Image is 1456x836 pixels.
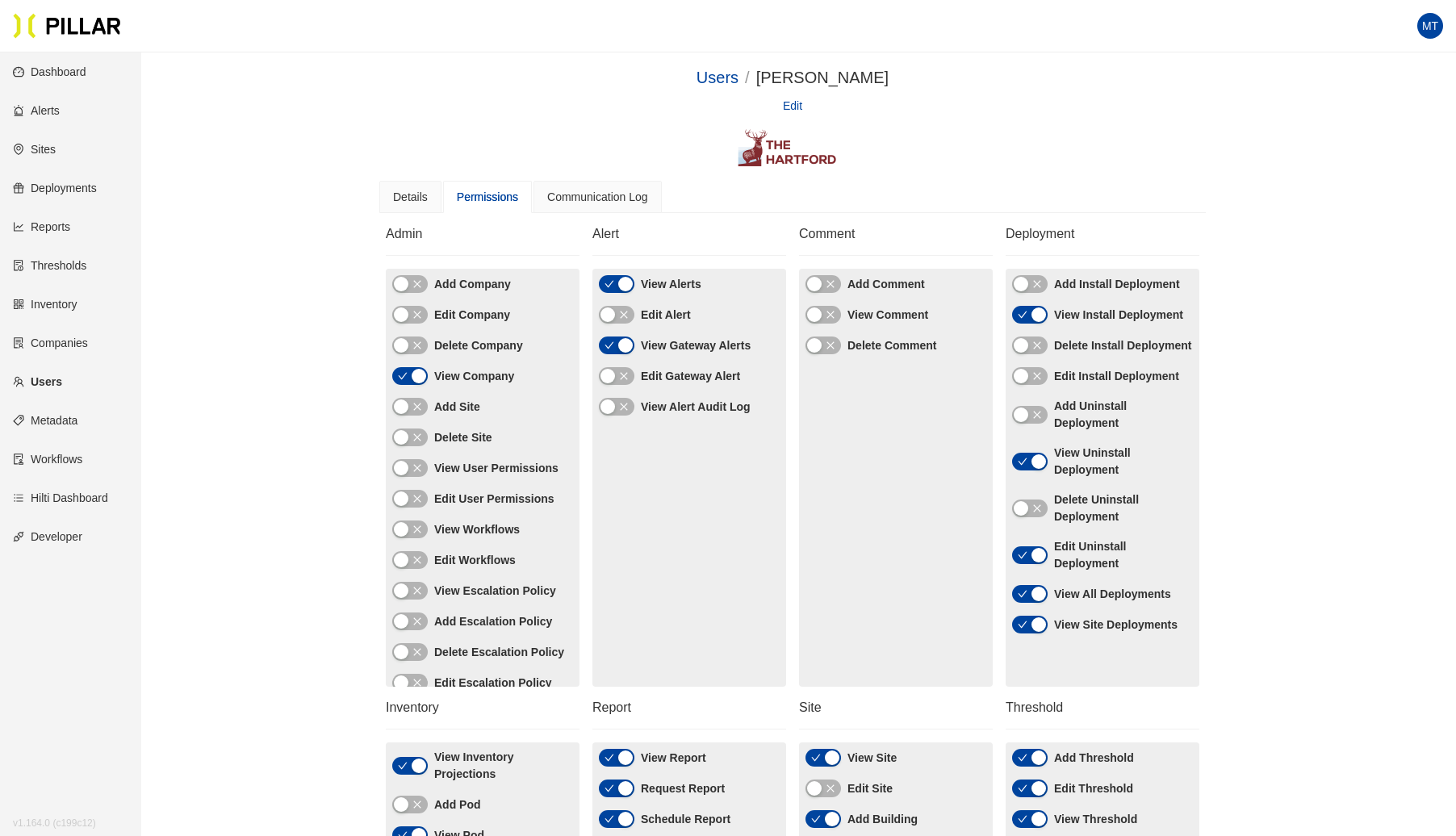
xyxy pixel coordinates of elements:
[412,433,422,442] span: close
[1054,276,1180,293] label: Add Install Deployment
[826,784,835,793] span: close
[605,814,614,824] span: check
[13,530,82,543] a: apiDeveloper
[386,226,579,242] h4: Admin
[641,276,701,293] label: View Alerts
[641,368,740,385] label: Edit Gateway Alert
[1018,753,1027,763] span: check
[434,337,523,354] label: Delete Company
[13,143,56,156] a: environmentSites
[1422,13,1438,39] span: MT
[847,780,893,797] label: Edit Site
[412,463,422,473] span: close
[434,276,511,293] label: Add Company
[13,259,86,272] a: exceptionThresholds
[386,700,579,716] h4: Inventory
[1054,811,1137,828] label: View Threshold
[641,780,725,797] label: Request Report
[619,371,629,381] span: close
[13,375,62,388] a: teamUsers
[1054,445,1193,479] label: View Uninstall Deployment
[412,678,422,688] span: close
[1032,279,1042,289] span: close
[434,368,514,385] label: View Company
[434,491,554,508] label: Edit User Permissions
[13,298,77,311] a: qrcodeInventory
[412,341,422,350] span: close
[641,337,751,354] label: View Gateway Alerts
[434,552,516,569] label: Edit Workflows
[619,402,629,412] span: close
[605,341,614,350] span: check
[641,811,730,828] label: Schedule Report
[847,337,936,354] label: Delete Comment
[1018,620,1027,629] span: check
[1032,341,1042,350] span: close
[547,188,648,206] div: Communication Log
[393,188,428,206] div: Details
[1054,307,1183,324] label: View Install Deployment
[847,276,925,293] label: Add Comment
[1006,226,1199,242] h4: Deployment
[412,647,422,657] span: close
[1054,491,1193,525] label: Delete Uninstall Deployment
[847,811,918,828] label: Add Building
[641,307,691,324] label: Edit Alert
[826,310,835,320] span: close
[745,69,750,86] span: /
[434,307,510,324] label: Edit Company
[1018,814,1027,824] span: check
[412,617,422,626] span: close
[434,521,520,538] label: View Workflows
[1054,337,1191,354] label: Delete Install Deployment
[799,700,993,716] h4: Site
[1054,750,1134,767] label: Add Threshold
[412,494,422,504] span: close
[592,226,786,242] h4: Alert
[1032,410,1042,420] span: close
[13,13,121,39] a: Pillar Technologies
[826,279,835,289] span: close
[1032,504,1042,513] span: close
[398,371,408,381] span: check
[434,644,564,661] label: Delete Escalation Policy
[811,753,821,763] span: check
[605,279,614,289] span: check
[1018,457,1027,466] span: check
[1054,617,1178,633] label: View Site Deployments
[13,453,82,466] a: auditWorkflows
[434,675,552,692] label: Edit Escalation Policy
[13,414,77,427] a: tagMetadata
[811,814,821,824] span: check
[1054,538,1193,572] label: Edit Uninstall Deployment
[1054,368,1179,385] label: Edit Install Deployment
[826,341,835,350] span: close
[605,784,614,793] span: check
[1006,700,1199,716] h4: Threshold
[412,586,422,596] span: close
[592,700,786,716] h4: Report
[756,69,889,86] span: [PERSON_NAME]
[1018,589,1027,599] span: check
[412,800,422,809] span: close
[434,749,573,783] label: View Inventory Projections
[434,429,492,446] label: Delete Site
[457,188,518,206] div: Permissions
[732,127,853,168] img: The Hartford
[412,402,422,412] span: close
[412,525,422,534] span: close
[434,399,480,416] label: Add Site
[1054,780,1133,797] label: Edit Threshold
[13,104,60,117] a: alertAlerts
[847,307,928,324] label: View Comment
[1018,784,1027,793] span: check
[13,336,88,349] a: solutionCompanies
[641,750,706,767] label: View Report
[434,796,481,813] label: Add Pod
[1032,371,1042,381] span: close
[434,460,559,477] label: View User Permissions
[13,491,108,504] a: barsHilti Dashboard
[799,226,993,242] h4: Comment
[605,753,614,763] span: check
[847,750,897,767] label: View Site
